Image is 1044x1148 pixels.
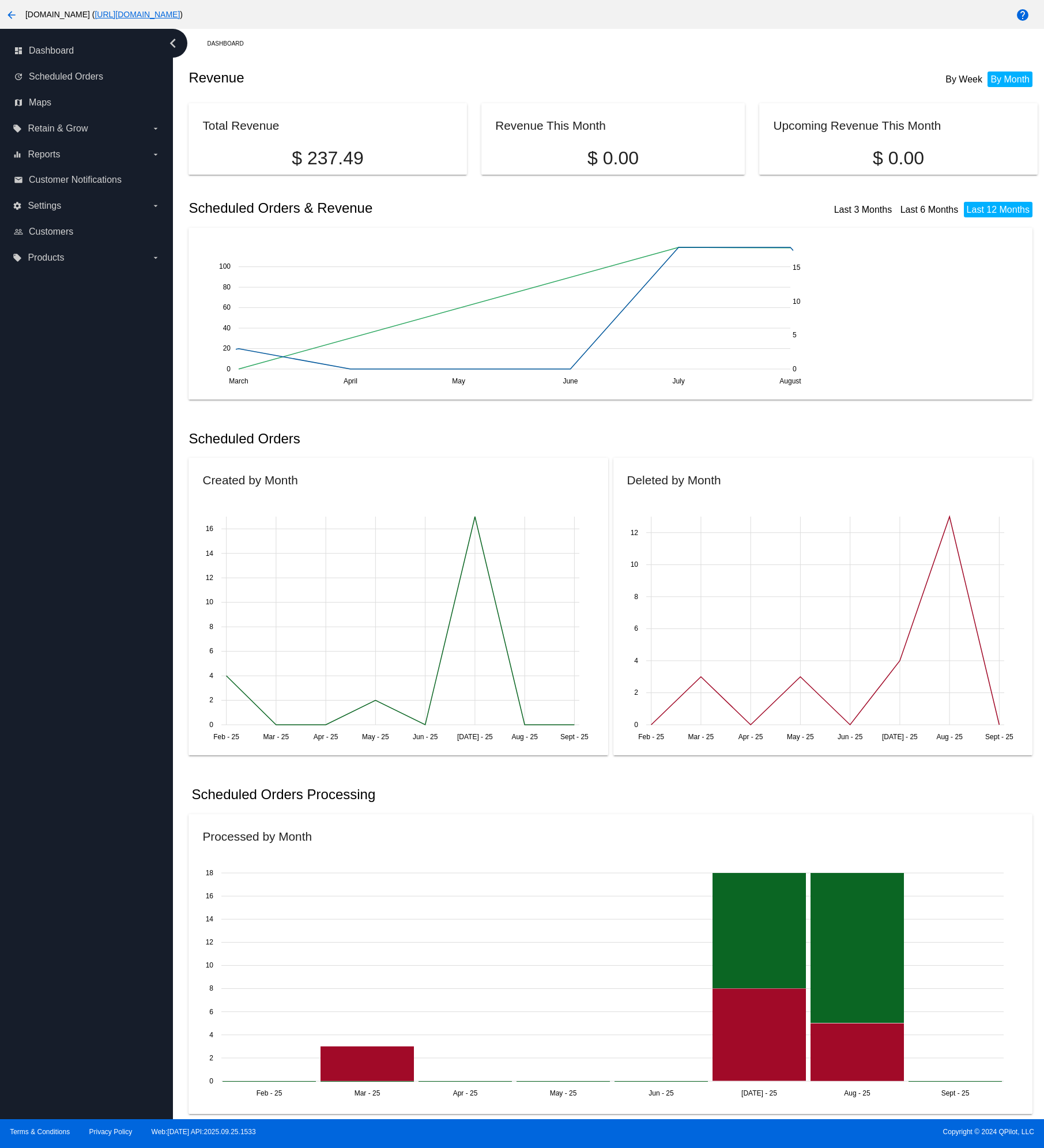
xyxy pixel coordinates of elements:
[457,733,493,741] text: [DATE] - 25
[495,148,730,169] p: $ 0.00
[95,10,180,19] a: [URL][DOMAIN_NAME]
[202,119,279,132] h2: Total Revenue
[627,473,721,487] h2: Deleted by Month
[151,150,160,159] i: arrow_drop_down
[881,733,917,741] text: [DATE] - 25
[206,915,214,923] text: 14
[845,1089,871,1097] text: Aug - 25
[688,733,714,741] text: Mar - 25
[738,733,763,741] text: Apr - 25
[550,1089,577,1097] text: May - 25
[14,93,160,112] a: map Maps
[988,71,1032,87] li: By Month
[210,697,214,705] text: 2
[89,1128,133,1136] a: Privacy Policy
[560,733,589,741] text: Sept - 25
[512,733,538,741] text: Aug - 25
[673,377,685,385] text: July
[649,1089,674,1097] text: Jun - 25
[189,70,613,86] h2: Revenue
[967,205,1030,214] a: Last 12 Months
[229,377,248,385] text: March
[453,377,466,385] text: May
[210,1008,214,1016] text: 6
[14,171,160,189] a: email Customer Notifications
[773,148,1023,169] p: $ 0.00
[28,253,64,263] span: Products
[29,227,73,237] span: Customers
[29,97,51,108] span: Maps
[5,8,18,22] mat-icon: arrow_back
[10,1128,70,1136] a: Terms & Conditions
[413,733,438,741] text: Jun - 25
[206,525,214,533] text: 16
[210,985,214,993] text: 8
[210,1054,214,1062] text: 2
[793,297,801,305] text: 10
[210,1077,214,1085] text: 0
[793,364,797,372] text: 0
[14,67,160,86] a: update Scheduled Orders
[151,253,160,262] i: arrow_drop_down
[227,364,231,372] text: 0
[773,119,941,132] h2: Upcoming Revenue This Month
[787,733,814,741] text: May - 25
[206,869,214,877] text: 18
[563,377,578,385] text: June
[210,1031,214,1039] text: 4
[206,962,214,970] text: 10
[936,733,963,741] text: Aug - 25
[13,201,22,210] i: settings
[206,549,214,558] text: 14
[223,283,231,291] text: 80
[29,46,74,56] span: Dashboard
[314,733,338,741] text: Apr - 25
[453,1089,478,1097] text: Apr - 25
[900,205,959,214] a: Last 6 Months
[28,201,61,211] span: Settings
[189,200,613,216] h2: Scheduled Orders & Revenue
[1016,8,1030,22] mat-icon: help
[263,733,289,741] text: Mar - 25
[634,657,638,665] text: 4
[202,148,453,169] p: $ 237.49
[495,119,606,132] h2: Revenue This Month
[834,205,892,214] a: Last 3 Months
[223,324,231,332] text: 40
[14,46,23,55] i: dashboard
[14,223,160,241] a: people_outline Customers
[210,672,214,680] text: 4
[634,625,638,633] text: 6
[14,72,23,81] i: update
[13,253,22,262] i: local_offer
[206,892,214,900] text: 16
[210,721,214,729] text: 0
[14,98,23,107] i: map
[28,123,88,134] span: Retain & Grow
[634,593,638,601] text: 8
[14,42,160,60] a: dashboard Dashboard
[29,71,103,82] span: Scheduled Orders
[742,1089,778,1097] text: [DATE] - 25
[630,529,638,537] text: 12
[29,175,122,185] span: Customer Notifications
[344,377,357,385] text: April
[793,331,797,339] text: 5
[638,733,664,741] text: Feb - 25
[151,124,160,133] i: arrow_drop_down
[189,431,613,447] h2: Scheduled Orders
[202,473,297,487] h2: Created by Month
[207,35,254,52] a: Dashboard
[191,786,375,803] h2: Scheduled Orders Processing
[210,648,214,656] text: 6
[210,623,214,631] text: 8
[223,344,231,352] text: 20
[214,733,240,741] text: Feb - 25
[630,561,638,569] text: 10
[634,689,638,697] text: 2
[532,1128,1034,1136] span: Copyright © 2024 QPilot, LLC
[28,149,60,160] span: Reports
[355,1089,380,1097] text: Mar - 25
[223,303,231,311] text: 60
[206,938,214,946] text: 12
